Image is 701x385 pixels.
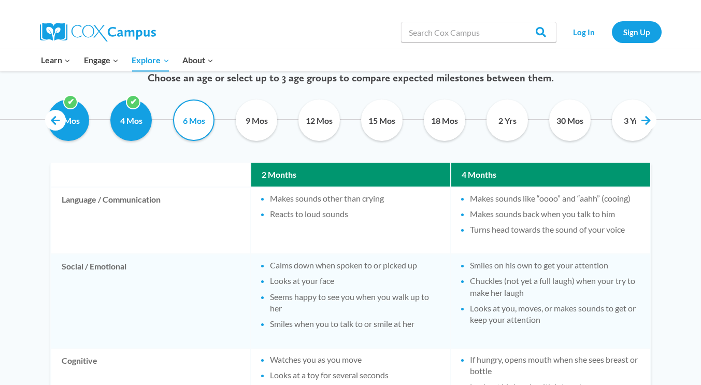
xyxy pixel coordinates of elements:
[35,49,78,71] button: Child menu of Learn
[35,49,220,71] nav: Primary Navigation
[451,163,650,187] th: 4 Months
[270,318,440,330] li: Smiles when you to talk to or smile at her
[470,224,640,235] li: Turns head towards the sound of your voice
[470,208,640,220] li: Makes sounds back when you talk to him
[270,275,440,287] li: Looks at your face
[562,21,607,42] a: Log In
[125,49,176,71] button: Child menu of Explore
[401,22,556,42] input: Search Cox Campus
[470,260,640,271] li: Smiles on his own to get your attention
[562,21,662,42] nav: Secondary Navigation
[40,23,156,41] img: Cox Campus
[270,208,440,220] li: Reacts to loud sounds
[470,275,640,298] li: Chuckles (not yet a full laugh) when your try to make her laugh
[270,291,440,315] li: Seems happy to see you when you walk up to her
[51,254,250,348] td: Social / Emotional
[470,193,640,204] li: Makes sounds like “oooo” and “aahh” (cooing)
[51,188,250,253] td: Language / Communication
[270,193,440,204] li: Makes sounds other than crying
[270,369,440,381] li: Looks at a toy for several seconds
[251,163,450,187] th: 2 Months
[470,354,640,377] li: If hungry, opens mouth when she sees breast or bottle
[270,354,440,365] li: Watches you as you move
[470,303,640,326] li: Looks at you, moves, or makes sounds to get or keep your attention
[270,260,440,271] li: Calms down when spoken to or picked up
[176,49,220,71] button: Child menu of About
[77,49,125,71] button: Child menu of Engage
[612,21,662,42] a: Sign Up
[37,72,664,84] p: Choose an age or select up to 3 age groups to compare expected milestones between them.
